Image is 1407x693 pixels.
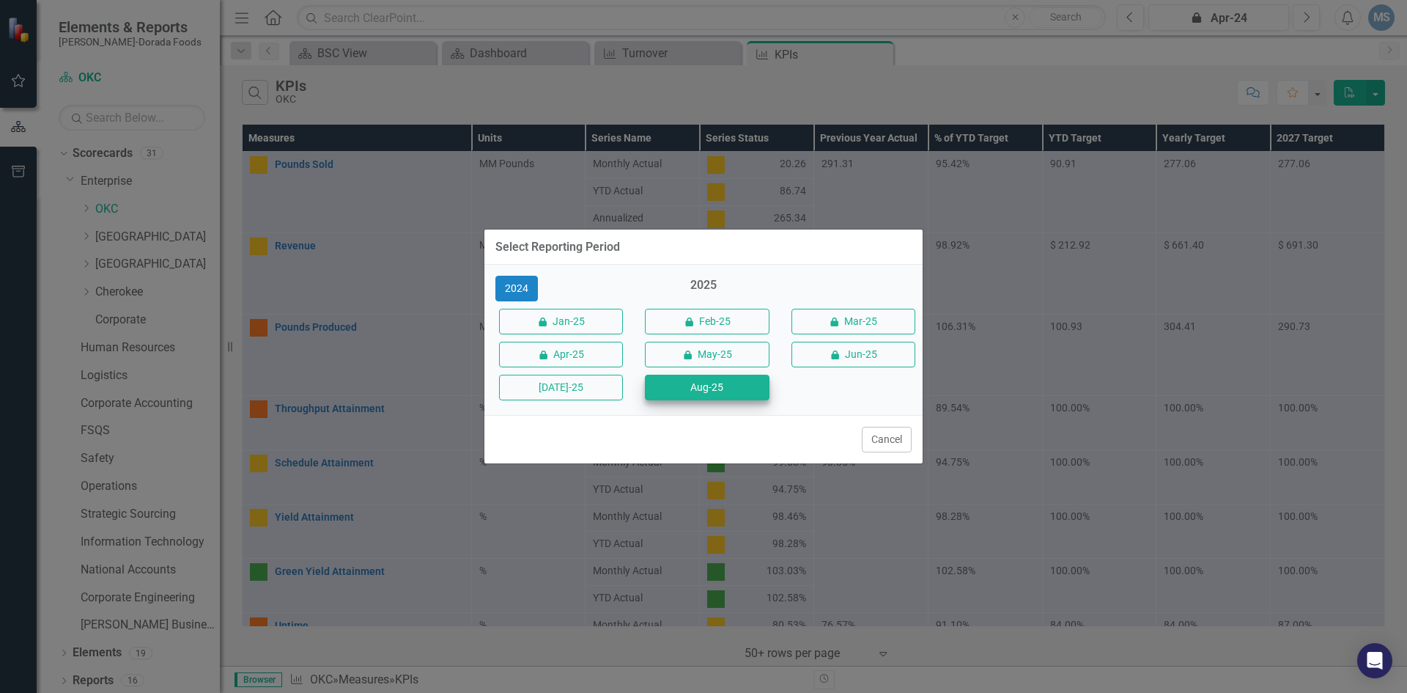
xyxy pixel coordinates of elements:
[645,309,769,334] button: Feb-25
[641,277,765,301] div: 2025
[1357,643,1392,678] div: Open Intercom Messenger
[791,342,915,367] button: Jun-25
[499,309,623,334] button: Jan-25
[645,375,769,400] button: Aug-25
[499,375,623,400] button: [DATE]-25
[495,276,538,301] button: 2024
[645,342,769,367] button: May-25
[499,342,623,367] button: Apr-25
[495,241,620,254] div: Select Reporting Period
[791,309,915,334] button: Mar-25
[862,427,912,452] button: Cancel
